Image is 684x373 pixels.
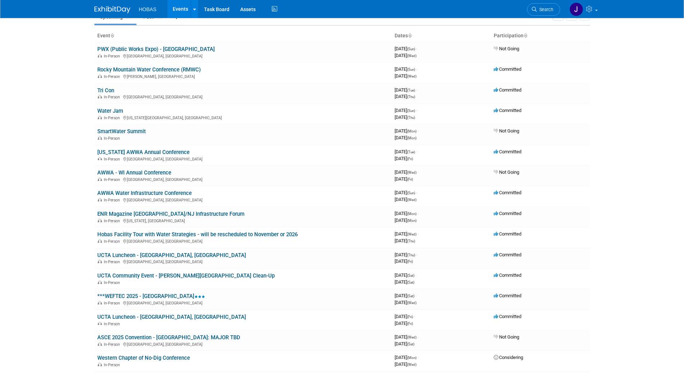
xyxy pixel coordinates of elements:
[416,252,417,257] span: -
[97,258,389,264] div: [GEOGRAPHIC_DATA], [GEOGRAPHIC_DATA]
[415,293,417,298] span: -
[407,315,413,319] span: (Fri)
[98,301,102,304] img: In-Person Event
[494,293,521,298] span: Committed
[94,6,130,13] img: ExhibitDay
[395,94,415,99] span: [DATE]
[494,231,521,237] span: Committed
[407,363,417,367] span: (Wed)
[407,212,417,216] span: (Mon)
[97,53,389,59] div: [GEOGRAPHIC_DATA], [GEOGRAPHIC_DATA]
[97,190,192,196] a: AWWA Water Infrastructure Conference
[97,66,201,73] a: Rocky Mountain Water Conference (RMWC)
[104,177,122,182] span: In-Person
[104,136,122,141] span: In-Person
[110,33,114,38] a: Sort by Event Name
[395,66,417,72] span: [DATE]
[97,300,389,306] div: [GEOGRAPHIC_DATA], [GEOGRAPHIC_DATA]
[104,54,122,59] span: In-Person
[494,46,519,51] span: Not Going
[415,272,417,278] span: -
[97,293,205,299] a: ***WEFTEC 2025 - [GEOGRAPHIC_DATA]
[104,363,122,367] span: In-Person
[494,87,521,93] span: Committed
[139,6,157,12] span: HOBAS
[407,171,417,174] span: (Wed)
[97,128,146,135] a: SmartWater Summit
[98,116,102,119] img: In-Person Event
[395,149,417,154] span: [DATE]
[104,239,122,244] span: In-Person
[97,87,114,94] a: Tri Con
[97,314,246,320] a: UCTA Luncheon - [GEOGRAPHIC_DATA], [GEOGRAPHIC_DATA]
[407,274,414,278] span: (Sat)
[407,136,417,140] span: (Mon)
[494,211,521,216] span: Committed
[98,219,102,222] img: In-Person Event
[98,177,102,181] img: In-Person Event
[97,176,389,182] div: [GEOGRAPHIC_DATA], [GEOGRAPHIC_DATA]
[494,66,521,72] span: Committed
[407,322,413,326] span: (Fri)
[97,252,246,258] a: UCTA Luncheon - [GEOGRAPHIC_DATA], [GEOGRAPHIC_DATA]
[98,136,102,140] img: In-Person Event
[395,211,419,216] span: [DATE]
[98,74,102,78] img: In-Person Event
[104,260,122,264] span: In-Person
[407,356,417,360] span: (Mon)
[97,169,171,176] a: AWWA - WI Annual Conference
[395,115,415,120] span: [DATE]
[395,135,417,140] span: [DATE]
[407,239,415,243] span: (Thu)
[408,33,411,38] a: Sort by Start Date
[407,260,413,264] span: (Fri)
[104,322,122,326] span: In-Person
[97,73,389,79] div: [PERSON_NAME], [GEOGRAPHIC_DATA]
[98,280,102,284] img: In-Person Event
[97,115,389,120] div: [US_STATE][GEOGRAPHIC_DATA], [GEOGRAPHIC_DATA]
[97,355,190,361] a: Western Chapter of No-Dig Conference
[395,321,413,326] span: [DATE]
[97,46,215,52] a: PWX (Public Works Expo) - [GEOGRAPHIC_DATA]
[494,314,521,319] span: Committed
[395,73,417,79] span: [DATE]
[407,54,417,58] span: (Wed)
[494,190,521,195] span: Committed
[395,355,419,360] span: [DATE]
[527,3,560,16] a: Search
[98,363,102,366] img: In-Person Event
[416,66,417,72] span: -
[407,335,417,339] span: (Wed)
[416,46,417,51] span: -
[569,3,583,16] img: Jamie Coe
[416,149,417,154] span: -
[395,128,419,134] span: [DATE]
[407,129,417,133] span: (Mon)
[395,176,413,182] span: [DATE]
[407,342,414,346] span: (Sat)
[395,279,414,285] span: [DATE]
[407,47,415,51] span: (Sun)
[494,169,519,175] span: Not Going
[414,314,415,319] span: -
[395,252,417,257] span: [DATE]
[104,157,122,162] span: In-Person
[407,157,413,161] span: (Fri)
[407,294,414,298] span: (Sat)
[407,177,413,181] span: (Fri)
[407,109,415,113] span: (Sun)
[97,272,275,279] a: UCTA Community Event - [PERSON_NAME][GEOGRAPHIC_DATA] Clean-Up
[97,334,240,341] a: ASCE 2025 Convention - [GEOGRAPHIC_DATA]: MAJOR TBD
[98,157,102,160] img: In-Person Event
[494,149,521,154] span: Committed
[418,334,419,340] span: -
[494,355,523,360] span: Considering
[407,191,415,195] span: (Sun)
[395,293,417,298] span: [DATE]
[395,238,415,243] span: [DATE]
[418,355,419,360] span: -
[407,280,414,284] span: (Sat)
[395,231,419,237] span: [DATE]
[395,108,417,113] span: [DATE]
[407,95,415,99] span: (Thu)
